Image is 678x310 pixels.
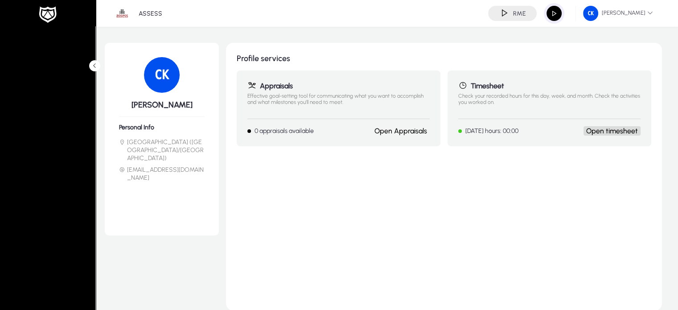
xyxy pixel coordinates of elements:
p: [DATE] hours: 00:00 [465,127,518,135]
button: Open Appraisals [372,126,430,136]
li: [EMAIL_ADDRESS][DOMAIN_NAME] [119,166,205,182]
img: white-logo.png [37,5,59,24]
p: ASSESS [139,10,162,17]
h5: [PERSON_NAME] [119,100,205,110]
a: Open Appraisals [374,127,427,135]
img: 41.png [583,6,598,21]
h6: Personal Info [119,124,205,131]
h4: RME [513,10,526,17]
a: Open timesheet [586,127,638,135]
li: [GEOGRAPHIC_DATA] ([GEOGRAPHIC_DATA]/[GEOGRAPHIC_DATA]) [119,138,205,162]
h1: Timesheet [458,81,641,90]
p: 0 appraisals available [255,127,314,135]
img: 41.png [144,57,180,93]
p: Check your recorded hours for this day, week, and month. Check the activities you worked on. [458,93,641,112]
button: [PERSON_NAME] [576,5,660,21]
button: Open timesheet [583,126,641,136]
h1: Profile services [237,54,651,63]
p: Effective goal-setting tool for communicating what you want to accomplish and what milestones you... [247,93,430,112]
h1: Appraisals [247,81,430,90]
span: [PERSON_NAME] [583,6,653,21]
img: 1.png [114,5,131,22]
